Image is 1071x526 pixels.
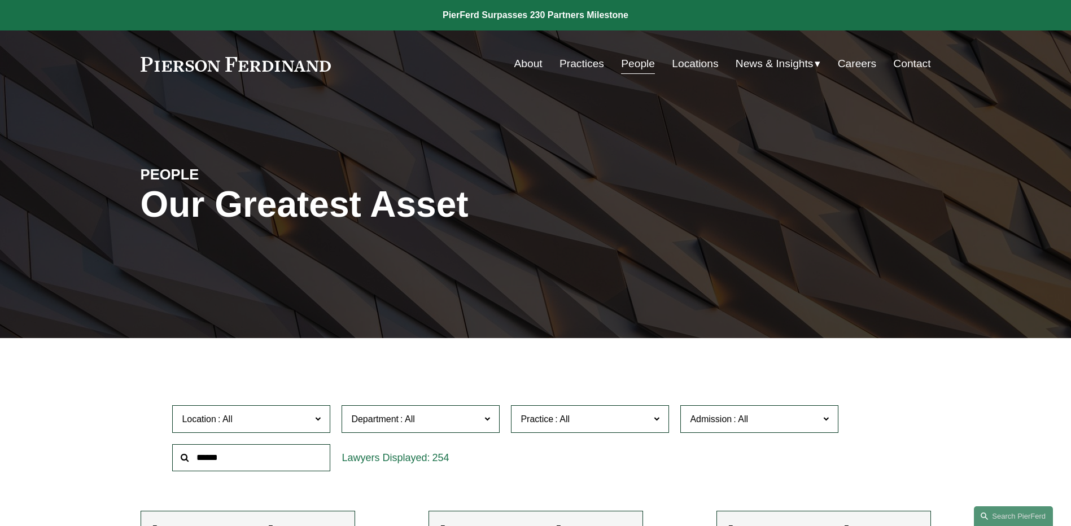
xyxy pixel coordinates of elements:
[521,414,553,424] span: Practice
[893,53,930,74] a: Contact
[351,414,399,424] span: Department
[141,165,338,183] h4: PEOPLE
[432,452,449,463] span: 254
[621,53,655,74] a: People
[736,53,821,74] a: folder dropdown
[690,414,732,424] span: Admission
[182,414,216,424] span: Location
[559,53,604,74] a: Practices
[736,54,814,74] span: News & Insights
[672,53,718,74] a: Locations
[838,53,876,74] a: Careers
[514,53,543,74] a: About
[141,184,667,225] h1: Our Greatest Asset
[974,506,1053,526] a: Search this site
